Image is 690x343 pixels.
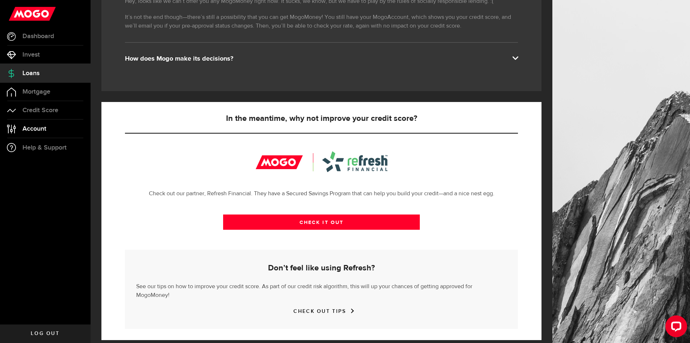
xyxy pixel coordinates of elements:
h5: Don’t feel like using Refresh? [136,264,507,273]
iframe: LiveChat chat widget [660,313,690,343]
a: CHECK IT OUT [223,215,420,230]
span: Mortgage [22,89,50,95]
p: It’s not the end though—there’s still a possibility that you can get MogoMoney! You still have yo... [125,13,518,30]
span: Loans [22,70,39,77]
span: Invest [22,52,40,58]
div: How does Mogo make its decisions? [125,54,518,63]
span: Log out [31,331,59,336]
p: Check out our partner, Refresh Financial. They have a Secured Savings Program that can help you b... [125,189,518,198]
p: See our tips on how to improve your credit score. As part of our credit risk algorithm, this will... [136,281,507,300]
span: Dashboard [22,33,54,40]
a: CHECK OUT TIPS [293,308,349,314]
span: Help & Support [22,144,67,151]
h5: In the meantime, why not improve your credit score? [125,114,518,123]
span: Account [22,126,46,132]
span: Credit Score [22,107,58,114]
